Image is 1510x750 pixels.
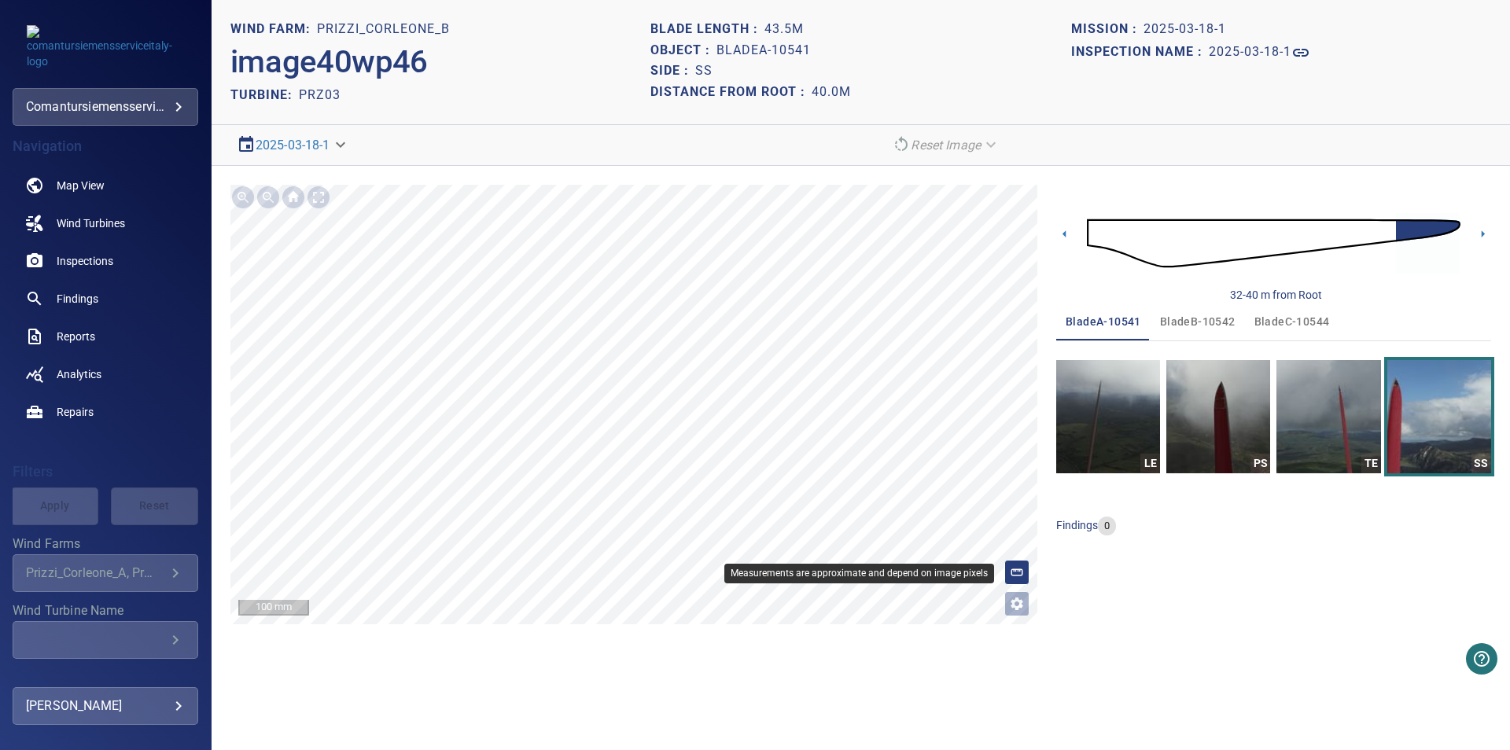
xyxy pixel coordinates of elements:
h1: Prizzi_Corleone_B [317,22,450,37]
span: Inspections [57,253,113,269]
a: windturbines noActive [13,204,198,242]
div: Wind Farms [13,554,198,592]
div: Go home [281,185,306,210]
h1: Side : [650,64,695,79]
label: Wind Farms [13,538,198,550]
h1: Mission : [1071,22,1144,37]
a: map noActive [13,167,198,204]
h2: PRZ03 [299,87,341,102]
h1: Inspection name : [1071,45,1209,60]
span: Map View [57,178,105,193]
span: Reports [57,329,95,344]
div: comantursiemensserviceitaly [13,88,198,126]
span: bladeC-10544 [1254,312,1330,332]
a: LE [1056,360,1160,473]
a: reports noActive [13,318,198,355]
div: Wind Turbine Name [13,621,198,659]
div: LE [1140,454,1160,473]
div: 2025-03-18-1 [230,131,355,159]
h2: image40wp46 [230,43,428,81]
div: [PERSON_NAME] [26,693,185,719]
span: Analytics [57,366,101,382]
div: Zoom in [230,185,256,210]
div: PS [1250,454,1270,473]
div: comantursiemensserviceitaly [26,94,185,119]
span: Repairs [57,404,94,420]
h1: 43.5m [764,22,804,37]
a: 2025-03-18-1 [256,138,330,153]
img: comantursiemensserviceitaly-logo [27,25,184,69]
span: findings [1056,519,1098,531]
h4: Navigation [13,138,198,154]
a: 2025-03-18-1 [1209,43,1310,62]
h4: Filters [13,464,198,480]
a: findings noActive [13,280,198,318]
span: Wind Turbines [57,215,125,231]
a: analytics noActive [13,355,198,393]
a: inspections noActive [13,242,198,280]
a: TE [1276,360,1380,473]
label: Wind Turbine Name [13,605,198,617]
h1: WIND FARM: [230,22,317,37]
h1: 2025-03-18-1 [1209,45,1291,60]
h2: TURBINE: [230,87,299,102]
span: 0 [1098,519,1116,534]
span: bladeB-10542 [1160,312,1236,332]
a: SS [1387,360,1491,473]
h1: Blade length : [650,22,764,37]
h1: 2025-03-18-1 [1144,22,1226,37]
div: TE [1361,454,1381,473]
a: repairs noActive [13,393,198,431]
h1: SS [695,64,713,79]
span: Findings [57,291,98,307]
h1: Object : [650,43,716,58]
button: Open image filters and tagging options [1004,591,1029,616]
div: Prizzi_Corleone_A, Prizzi_Corleone_B [26,565,166,580]
a: PS [1166,360,1270,473]
h1: 40.0m [812,85,851,100]
div: Zoom out [256,185,281,210]
div: Toggle full page [306,185,331,210]
span: bladeA-10541 [1066,312,1141,332]
div: SS [1471,454,1491,473]
h1: Distance from root : [650,85,812,100]
div: Reset Image [886,131,1006,159]
img: d [1087,198,1460,289]
h1: bladeA-10541 [716,43,811,58]
em: Reset Image [911,138,981,153]
div: 32-40 m from Root [1230,287,1322,303]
